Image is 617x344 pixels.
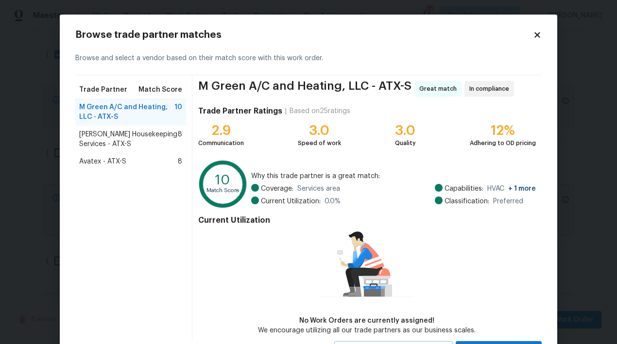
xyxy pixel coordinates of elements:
span: Classification: [445,197,489,206]
span: [PERSON_NAME] Housekeeping Services - ATX-S [79,130,178,149]
h4: Current Utilization [198,215,536,225]
h2: Browse trade partner matches [75,30,533,40]
text: Match Score [206,188,239,193]
span: Services area [297,184,340,194]
span: Coverage: [261,184,293,194]
div: Adhering to OD pricing [470,138,536,148]
div: 3.0 [395,126,416,135]
span: Capabilities: [445,184,483,194]
div: 12% [470,126,536,135]
span: M Green A/C and Heating, LLC - ATX-S [79,102,174,122]
span: 8 [178,157,182,166]
span: Avatex - ATX-S [79,157,126,166]
div: 2.9 [198,126,244,135]
span: M Green A/C and Heating, LLC - ATX-S [198,81,411,97]
h4: Trade Partner Ratings [198,106,282,116]
span: Trade Partner [79,85,127,95]
span: 8 [178,130,182,149]
div: Browse and select a vendor based on their match score with this work order. [75,42,542,75]
span: In compliance [469,84,513,94]
span: Match Score [138,85,182,95]
div: Quality [395,138,416,148]
div: No Work Orders are currently assigned! [258,316,476,326]
span: + 1 more [508,185,536,192]
div: Speed of work [298,138,341,148]
span: Great match [419,84,461,94]
div: Communication [198,138,244,148]
div: 3.0 [298,126,341,135]
span: HVAC [487,184,536,194]
span: 10 [174,102,182,122]
span: Why this trade partner is a great match: [251,171,536,181]
div: We encourage utilizing all our trade partners as our business scales. [258,326,476,335]
span: Preferred [493,197,523,206]
div: | [282,106,290,116]
text: 10 [215,173,230,187]
span: 0.0 % [325,197,341,206]
div: Based on 25 ratings [290,106,350,116]
span: Current Utilization: [261,197,321,206]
